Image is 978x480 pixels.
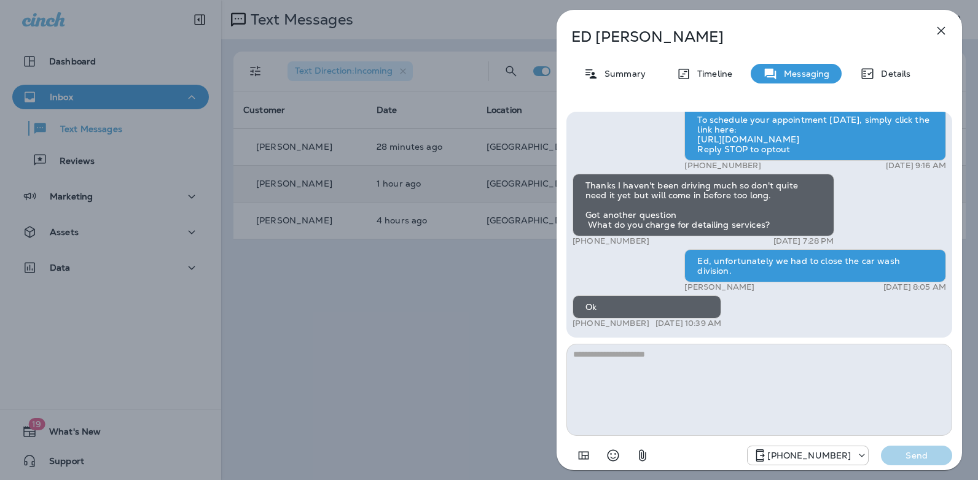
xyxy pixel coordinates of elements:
div: Thanks I haven't been driving much so don't quite need it yet but will come in before too long. G... [573,174,834,236]
p: [DATE] 8:05 AM [883,282,946,292]
div: Ok [573,295,721,319]
p: Messaging [778,69,829,79]
button: Select an emoji [601,443,625,468]
p: Details [875,69,910,79]
p: [DATE] 9:16 AM [886,161,946,171]
div: +1 (984) 409-9300 [748,448,868,463]
p: [PHONE_NUMBER] [573,236,649,246]
div: Ed, unfortunately we had to close the car wash division. [684,249,946,282]
p: Timeline [691,69,732,79]
button: Add in a premade template [571,443,596,468]
p: Summary [598,69,646,79]
p: [PHONE_NUMBER] [767,451,851,460]
p: [DATE] 7:28 PM [773,236,834,246]
p: ED [PERSON_NAME] [571,28,907,45]
p: [PHONE_NUMBER] [573,319,649,328]
p: [DATE] 10:39 AM [655,319,721,328]
p: [PERSON_NAME] [684,282,754,292]
p: [PHONE_NUMBER] [684,161,761,171]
